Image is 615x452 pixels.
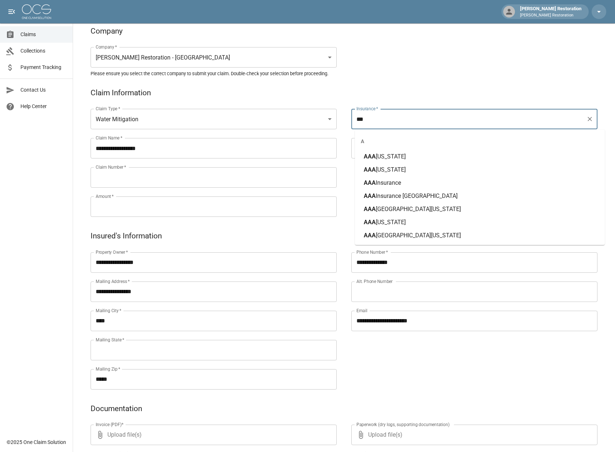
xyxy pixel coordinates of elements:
span: Upload file(s) [368,425,578,445]
label: Claim Type [96,106,120,112]
img: ocs-logo-white-transparent.png [22,4,51,19]
button: open drawer [4,4,19,19]
span: [GEOGRAPHIC_DATA][US_STATE] [376,206,461,212]
span: AAA [364,166,376,173]
label: Claim Name [96,135,122,141]
label: Mailing Address [96,278,130,284]
h5: Please ensure you select the correct company to submit your claim. Double-check your selection be... [91,70,597,77]
label: Paperwork (dry logs, supporting documentation) [356,421,450,428]
span: AAA [364,206,376,212]
span: AAA [364,179,376,186]
span: Upload file(s) [107,425,317,445]
label: Mailing Zip [96,366,121,372]
span: [GEOGRAPHIC_DATA][US_STATE] [376,232,461,239]
span: Contact Us [20,86,67,94]
div: © 2025 One Claim Solution [7,438,66,446]
span: Claims [20,31,67,38]
label: Insurance [356,106,378,112]
span: Help Center [20,103,67,110]
span: [US_STATE] [376,166,406,173]
p: [PERSON_NAME] Restoration [520,12,581,19]
label: Email [356,307,367,314]
label: Alt. Phone Number [356,278,393,284]
label: Company [96,44,117,50]
span: Insurance [376,179,401,186]
label: Mailing City [96,307,122,314]
label: Phone Number [356,249,388,255]
div: [PERSON_NAME] Restoration - [GEOGRAPHIC_DATA] [91,47,337,68]
label: Claim Number [96,164,126,170]
span: AAA [364,192,376,199]
span: AAA [364,219,376,226]
div: A [355,133,605,150]
span: Insurance [GEOGRAPHIC_DATA] [376,192,458,199]
button: Clear [585,114,595,124]
span: AAA [364,153,376,160]
span: Payment Tracking [20,64,67,71]
span: [US_STATE] [376,153,406,160]
label: Mailing State [96,337,124,343]
label: Amount [96,193,114,199]
span: Collections [20,47,67,55]
div: Water Mitigation [91,109,337,129]
span: AAA [364,232,376,239]
label: Property Owner [96,249,128,255]
label: Invoice (PDF)* [96,421,124,428]
div: [PERSON_NAME] Restoration [517,5,584,18]
span: [US_STATE] [376,219,406,226]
